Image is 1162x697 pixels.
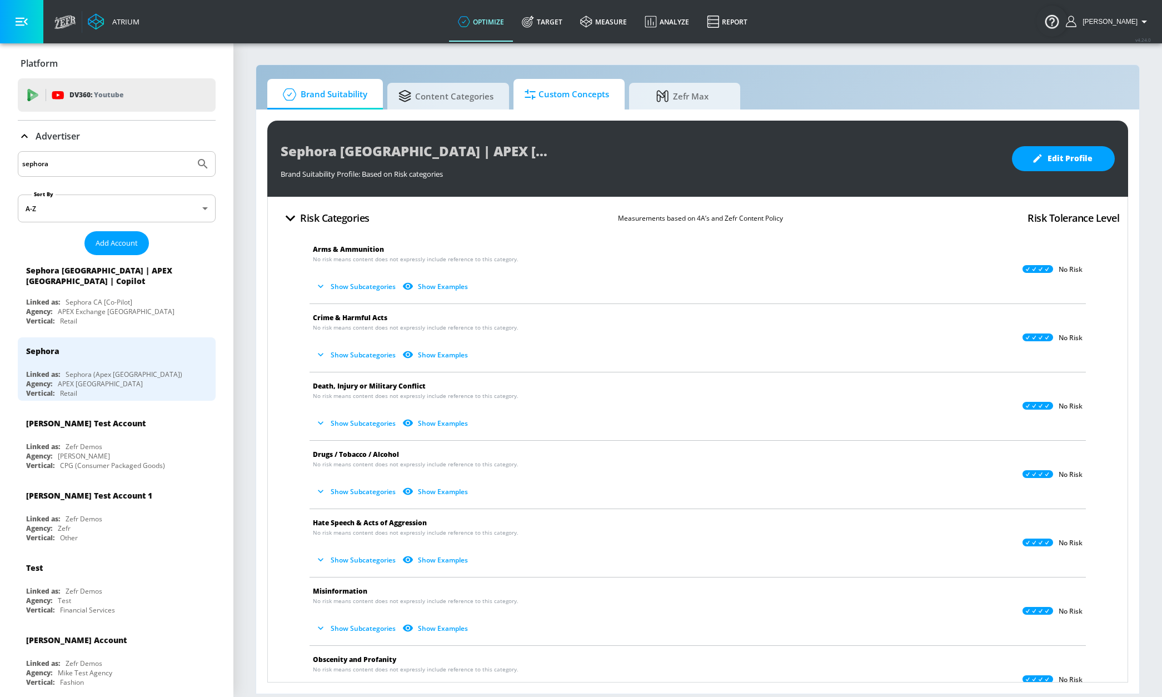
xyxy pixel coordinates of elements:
[60,389,77,398] div: Retail
[313,482,400,501] button: Show Subcategories
[26,379,52,389] div: Agency:
[21,57,58,69] p: Platform
[400,414,472,432] button: Show Examples
[18,121,216,152] div: Advertiser
[22,157,191,171] input: Search by name
[60,533,78,542] div: Other
[18,554,216,618] div: TestLinked as:Zefr DemosAgency:TestVertical:Financial Services
[278,81,367,108] span: Brand Suitability
[313,277,400,296] button: Show Subcategories
[18,410,216,473] div: [PERSON_NAME] Test AccountLinked as:Zefr DemosAgency:[PERSON_NAME]Vertical:CPG (Consumer Packaged...
[1059,333,1083,342] p: No Risk
[698,2,756,42] a: Report
[1059,607,1083,616] p: No Risk
[58,596,71,605] div: Test
[313,255,518,263] span: No risk means content does not expressly include reference to this category.
[281,163,1001,179] div: Brand Suitability Profile: Based on Risk categories
[60,316,77,326] div: Retail
[26,533,54,542] div: Vertical:
[1036,6,1068,37] button: Open Resource Center
[58,307,174,316] div: APEX Exchange [GEOGRAPHIC_DATA]
[276,205,374,231] button: Risk Categories
[313,586,367,596] span: Misinformation
[191,152,215,176] button: Submit Search
[66,586,102,596] div: Zefr Demos
[1059,539,1083,547] p: No Risk
[84,231,149,255] button: Add Account
[18,482,216,545] div: [PERSON_NAME] Test Account 1Linked as:Zefr DemosAgency:ZefrVertical:Other
[313,414,400,432] button: Show Subcategories
[26,442,60,451] div: Linked as:
[313,313,387,322] span: Crime & Harmful Acts
[108,17,139,27] div: Atrium
[60,678,84,687] div: Fashion
[449,2,513,42] a: optimize
[1059,470,1083,479] p: No Risk
[313,460,518,469] span: No risk means content does not expressly include reference to this category.
[1135,37,1151,43] span: v 4.24.0
[66,514,102,524] div: Zefr Demos
[18,337,216,401] div: SephoraLinked as:Sephora (Apex [GEOGRAPHIC_DATA])Agency:APEX [GEOGRAPHIC_DATA]Vertical:Retail
[26,678,54,687] div: Vertical:
[26,605,54,615] div: Vertical:
[18,626,216,690] div: [PERSON_NAME] AccountLinked as:Zefr DemosAgency:Mike Test AgencyVertical:Fashion
[26,307,52,316] div: Agency:
[313,392,518,400] span: No risk means content does not expressly include reference to this category.
[1059,675,1083,684] p: No Risk
[58,668,112,678] div: Mike Test Agency
[26,490,152,501] div: [PERSON_NAME] Test Account 1
[636,2,698,42] a: Analyze
[313,518,427,527] span: Hate Speech & Acts of Aggression
[26,635,127,645] div: [PERSON_NAME] Account
[313,450,399,459] span: Drugs / Tobacco / Alcohol
[400,346,472,364] button: Show Examples
[26,659,60,668] div: Linked as:
[26,524,52,533] div: Agency:
[66,659,102,668] div: Zefr Demos
[18,260,216,328] div: Sephora [GEOGRAPHIC_DATA] | APEX [GEOGRAPHIC_DATA] | CopilotLinked as:Sephora CA [Co-Pilot]Agency...
[313,346,400,364] button: Show Subcategories
[398,83,493,109] span: Content Categories
[88,13,139,30] a: Atrium
[313,245,384,254] span: Arms & Ammunition
[313,551,400,569] button: Show Subcategories
[26,586,60,596] div: Linked as:
[313,529,518,537] span: No risk means content does not expressly include reference to this category.
[26,389,54,398] div: Vertical:
[1066,15,1151,28] button: [PERSON_NAME]
[66,442,102,451] div: Zefr Demos
[400,551,472,569] button: Show Examples
[1034,152,1093,166] span: Edit Profile
[26,316,54,326] div: Vertical:
[26,668,52,678] div: Agency:
[400,619,472,638] button: Show Examples
[58,379,143,389] div: APEX [GEOGRAPHIC_DATA]
[26,596,52,605] div: Agency:
[313,665,518,674] span: No risk means content does not expressly include reference to this category.
[313,381,426,391] span: Death, Injury or Military Conflict
[513,2,571,42] a: Target
[313,655,396,664] span: Obscenity and Profanity
[26,346,59,356] div: Sephora
[18,48,216,79] div: Platform
[58,451,110,461] div: [PERSON_NAME]
[400,482,472,501] button: Show Examples
[571,2,636,42] a: measure
[618,212,783,224] p: Measurements based on 4A’s and Zefr Content Policy
[26,370,60,379] div: Linked as:
[36,130,80,142] p: Advertiser
[18,78,216,112] div: DV360: Youtube
[26,562,43,573] div: Test
[18,195,216,222] div: A-Z
[66,370,182,379] div: Sephora (Apex [GEOGRAPHIC_DATA])
[1078,18,1138,26] span: login as: shannan.conley@zefr.com
[96,237,138,250] span: Add Account
[26,265,197,286] div: Sephora [GEOGRAPHIC_DATA] | APEX [GEOGRAPHIC_DATA] | Copilot
[525,81,609,108] span: Custom Concepts
[1059,402,1083,411] p: No Risk
[313,323,518,332] span: No risk means content does not expressly include reference to this category.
